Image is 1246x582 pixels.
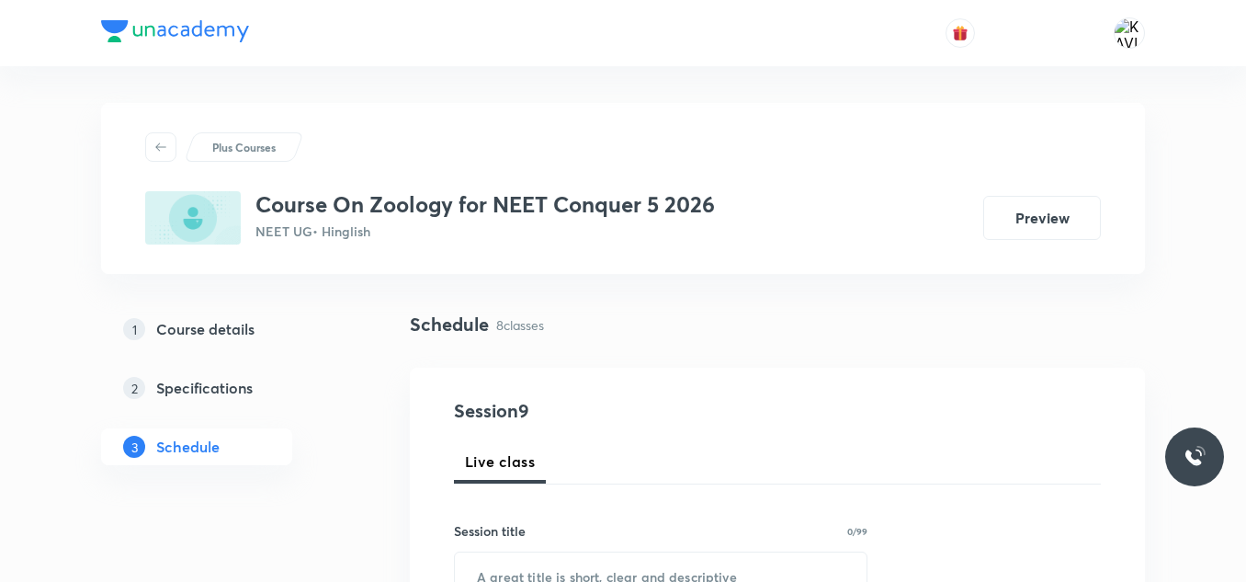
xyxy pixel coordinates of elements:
h5: Schedule [156,436,220,458]
img: KAVITA YADAV [1114,17,1145,49]
img: Company Logo [101,20,249,42]
h6: Session title [454,521,526,541]
button: avatar [946,18,975,48]
a: 1Course details [101,311,351,348]
p: 0/99 [847,527,867,536]
span: Live class [465,451,535,473]
img: 17329504-21C6-41DD-A879-C4AA58A3A6F4_plus.png [145,191,241,245]
button: Preview [983,196,1101,240]
p: 2 [123,377,145,399]
h4: Schedule [410,311,489,338]
img: ttu [1184,446,1206,468]
p: Plus Courses [212,139,276,155]
h5: Course details [156,318,255,340]
img: avatar [952,25,968,41]
p: 3 [123,436,145,458]
h3: Course On Zoology for NEET Conquer 5 2026 [255,191,715,218]
p: 1 [123,318,145,340]
p: NEET UG • Hinglish [255,222,715,241]
h4: Session 9 [454,397,789,425]
a: 2Specifications [101,370,351,406]
a: Company Logo [101,20,249,47]
h5: Specifications [156,377,253,399]
p: 8 classes [496,315,544,335]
